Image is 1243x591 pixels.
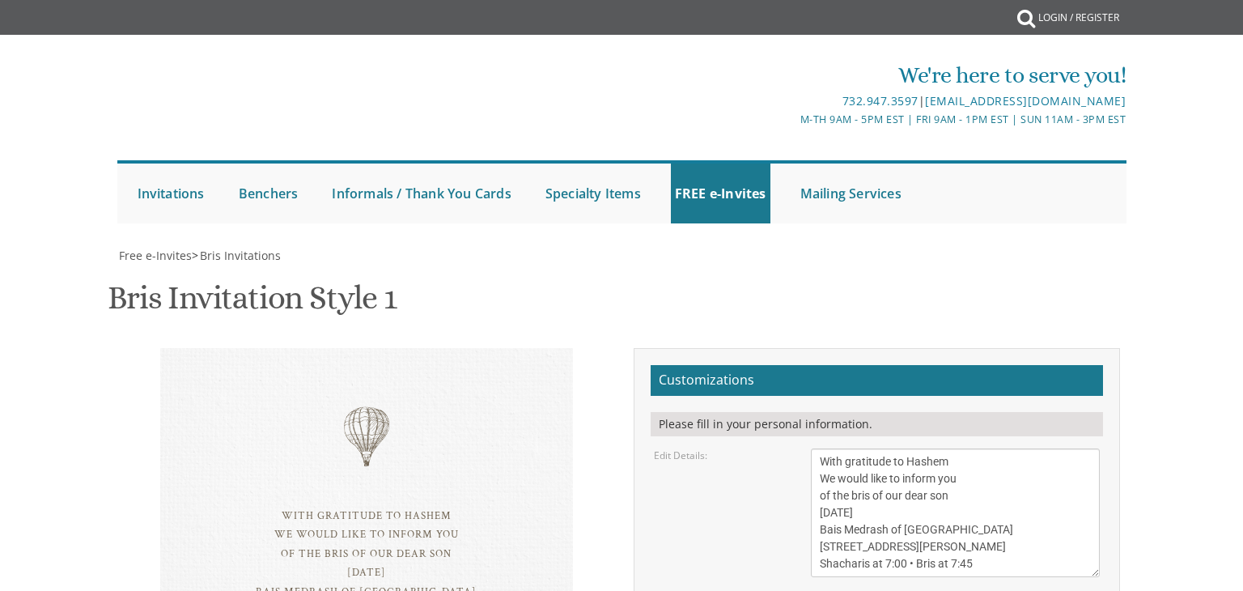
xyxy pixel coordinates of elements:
span: > [192,248,281,263]
span: Bris Invitations [200,248,281,263]
a: Bris Invitations [198,248,281,263]
a: [EMAIL_ADDRESS][DOMAIN_NAME] [925,93,1126,108]
a: Specialty Items [541,164,645,223]
h1: Bris Invitation Style 1 [108,280,396,328]
a: FREE e-Invites [671,164,770,223]
div: | [454,91,1126,111]
a: Free e-Invites [117,248,192,263]
div: Please fill in your personal information. [651,412,1103,436]
textarea: With gratitude to Hashem We would like to inform you of the bris of our dear son [DATE] Bais Medr... [811,449,1101,577]
a: Invitations [134,164,209,223]
a: 732.947.3597 [842,93,918,108]
h2: Customizations [651,365,1103,396]
a: Informals / Thank You Cards [328,164,515,223]
div: M-Th 9am - 5pm EST | Fri 9am - 1pm EST | Sun 11am - 3pm EST [454,111,1126,128]
span: Free e-Invites [119,248,192,263]
a: Benchers [235,164,303,223]
label: Edit Details: [654,449,707,462]
div: We're here to serve you! [454,59,1126,91]
a: Mailing Services [796,164,906,223]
